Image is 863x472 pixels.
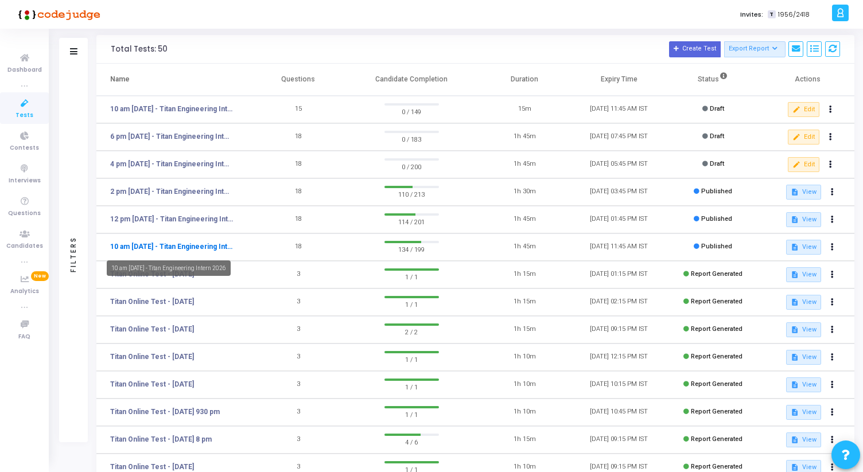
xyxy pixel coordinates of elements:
span: Report Generated [691,353,743,360]
td: 18 [251,206,345,233]
span: 4 / 6 [384,436,439,447]
td: [DATE] 01:15 PM IST [572,261,666,288]
a: 10 am [DATE] - Titan Engineering Intern 2026 [110,241,234,252]
button: Create Test [669,41,721,57]
a: Titan Online Test - [DATE] [110,379,194,389]
span: 1 / 1 [384,408,439,420]
td: 3 [251,288,345,316]
button: Edit [788,102,819,117]
th: Candidate Completion [345,64,477,96]
mat-icon: description [791,188,799,196]
span: T [768,10,775,19]
td: 3 [251,399,345,426]
td: 1h 10m [477,344,572,371]
button: View [786,405,821,420]
td: 3 [251,261,345,288]
td: 18 [251,123,345,151]
span: Report Generated [691,408,743,415]
mat-icon: description [791,271,799,279]
td: 1h 45m [477,206,572,233]
td: [DATE] 09:15 PM IST [572,426,666,454]
td: 1h 45m [477,123,572,151]
button: View [786,212,821,227]
mat-icon: description [791,463,799,471]
a: Titan Online Test - [DATE] [110,352,194,362]
img: logo [14,3,100,26]
span: Published [701,188,732,195]
td: [DATE] 11:45 AM IST [572,96,666,123]
div: Filters [68,191,79,317]
td: 3 [251,426,345,454]
th: Duration [477,64,572,96]
span: Report Generated [691,270,743,278]
a: 2 pm [DATE] - Titan Engineering Intern 2026 [110,186,234,197]
mat-icon: description [791,243,799,251]
td: [DATE] 09:15 PM IST [572,316,666,344]
mat-icon: description [791,298,799,306]
button: View [786,322,821,337]
button: View [786,185,821,200]
span: 0 / 200 [384,161,439,172]
td: 3 [251,316,345,344]
td: 1h 45m [477,151,572,178]
span: Dashboard [7,65,42,75]
td: 15m [477,96,572,123]
mat-icon: edit [792,133,800,141]
td: [DATE] 11:45 AM IST [572,233,666,261]
td: 1h 15m [477,288,572,316]
td: 18 [251,151,345,178]
a: Titan Online Test - [DATE] 8 pm [110,434,212,444]
button: View [786,350,821,365]
td: 1h 15m [477,426,572,454]
span: Report Generated [691,380,743,388]
label: Invites: [740,10,763,19]
span: 1 / 1 [384,271,439,282]
td: 18 [251,178,345,206]
th: Name [96,64,251,96]
span: Draft [710,105,724,112]
td: 3 [251,344,345,371]
a: Titan Online Test - [DATE] [110,297,194,307]
div: 10 am [DATE] - Titan Engineering Intern 2026 [107,260,231,276]
span: Interviews [9,176,41,186]
span: New [31,271,49,281]
a: 12 pm [DATE] - Titan Engineering Intern 2026 [110,214,234,224]
button: View [786,377,821,392]
a: 10 am [DATE] - Titan Engineering Intern 2026 [110,104,234,114]
button: View [786,267,821,282]
td: [DATE] 03:45 PM IST [572,178,666,206]
td: [DATE] 12:15 PM IST [572,344,666,371]
a: Titan Online Test - [DATE] [110,462,194,472]
mat-icon: description [791,408,799,416]
mat-icon: description [791,326,799,334]
mat-icon: edit [792,161,800,169]
span: 1956/2418 [778,10,810,19]
span: Contests [10,143,39,153]
th: Expiry Time [572,64,666,96]
a: 4 pm [DATE] - Titan Engineering Intern 2026 [110,159,234,169]
span: 134 / 199 [384,243,439,255]
span: 1 / 1 [384,381,439,392]
button: Edit [788,130,819,145]
td: 15 [251,96,345,123]
td: 1h 30m [477,178,572,206]
td: 18 [251,233,345,261]
span: Draft [710,132,724,140]
span: Published [701,243,732,250]
span: Draft [710,160,724,167]
td: [DATE] 02:15 PM IST [572,288,666,316]
td: [DATE] 01:45 PM IST [572,206,666,233]
th: Actions [760,64,854,96]
mat-icon: description [791,353,799,361]
th: Status [666,64,760,96]
span: Analytics [10,287,39,297]
span: 1 / 1 [384,298,439,310]
mat-icon: description [791,436,799,444]
button: Edit [788,157,819,172]
span: Report Generated [691,435,743,443]
div: Total Tests: 50 [111,45,168,54]
span: 2 / 2 [384,326,439,337]
a: Titan Online Test - [DATE] 930 pm [110,407,220,417]
button: View [786,240,821,255]
td: [DATE] 10:15 PM IST [572,371,666,399]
